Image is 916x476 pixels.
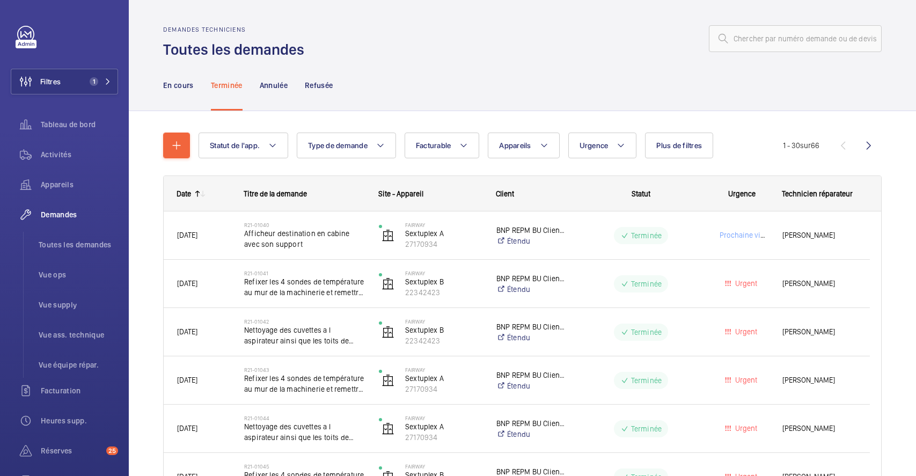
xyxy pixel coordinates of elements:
span: Vue équipe répar. [39,360,118,370]
h2: Demandes techniciens [163,26,311,33]
p: Terminée [631,230,662,241]
span: 25 [106,446,118,455]
span: Refixer les 4 sondes de température au mur de la machinerie et remettre les caches goulottes dans... [244,276,365,298]
span: [DATE] [177,327,197,336]
p: Sextuplex B [405,325,482,335]
span: Vue supply [39,299,118,310]
p: BNP REPM BU Clients internes [496,370,567,380]
p: Sextuplex B [405,276,482,287]
img: elevator.svg [382,326,394,339]
p: FAIRWAY [405,367,482,373]
p: 27170934 [405,432,482,443]
a: Étendu [496,284,567,295]
p: BNP REPM BU Clients internes [496,418,567,429]
span: Nettoyage des cuvettes a l aspirateur ainsi que les toits de cabine soit 3 heures de main d œuvre... [244,421,365,443]
p: FAIRWAY [405,270,482,276]
span: Appareils [41,179,118,190]
button: Filtres1 [11,69,118,94]
p: FAIRWAY [405,463,482,470]
span: Appareils [499,141,531,150]
span: [PERSON_NAME] [782,229,856,241]
img: elevator.svg [382,374,394,387]
span: [PERSON_NAME] [782,326,856,338]
a: Étendu [496,236,567,246]
a: Étendu [496,429,567,440]
p: FAIRWAY [405,415,482,421]
button: Appareils [488,133,559,158]
a: Étendu [496,380,567,391]
span: Facturable [416,141,451,150]
span: [PERSON_NAME] [782,374,856,386]
p: 27170934 [405,239,482,250]
span: Titre de la demande [244,189,307,198]
p: 22342423 [405,287,482,298]
span: Urgence [580,141,609,150]
p: En cours [163,80,194,91]
button: Statut de l'app. [199,133,288,158]
h2: R21-01045 [244,463,365,470]
span: Filtres [40,76,61,87]
p: 22342423 [405,335,482,346]
span: Facturation [41,385,118,396]
div: Date [177,189,191,198]
span: Client [496,189,514,198]
span: Type de demande [308,141,368,150]
p: Terminée [631,423,662,434]
a: Étendu [496,332,567,343]
span: Urgent [733,376,757,384]
h2: R21-01041 [244,270,365,276]
img: elevator.svg [382,422,394,435]
p: Terminée [631,279,662,289]
span: Urgent [733,424,757,433]
h2: R21-01044 [244,415,365,421]
span: [DATE] [177,231,197,239]
span: Vue ass. technique [39,329,118,340]
span: Heures supp. [41,415,118,426]
span: Réserves [41,445,102,456]
span: Urgent [733,327,757,336]
span: Toutes les demandes [39,239,118,250]
span: Site - Appareil [378,189,423,198]
p: Terminée [211,80,243,91]
span: Prochaine visite [717,231,772,239]
span: Urgence [728,189,756,198]
span: Urgent [733,279,757,288]
span: 1 [90,77,98,86]
span: Nettoyage des cuvettes a l aspirateur ainsi que les toits de cabine soit 3 heures de main d œuvre... [244,325,365,346]
p: Terminée [631,375,662,386]
span: Statut [632,189,650,198]
span: Plus de filtres [656,141,702,150]
p: Sextuplex A [405,228,482,239]
img: elevator.svg [382,277,394,290]
p: BNP REPM BU Clients internes [496,321,567,332]
span: [PERSON_NAME] [782,422,856,435]
p: Sextuplex A [405,373,482,384]
h1: Toutes les demandes [163,40,311,60]
span: [DATE] [177,279,197,288]
span: sur [800,141,811,150]
span: [PERSON_NAME] [782,277,856,290]
p: Annulée [260,80,288,91]
p: 27170934 [405,384,482,394]
span: 1 - 30 66 [783,142,819,149]
input: Chercher par numéro demande ou de devis [709,25,882,52]
p: Terminée [631,327,662,338]
p: FAIRWAY [405,222,482,228]
p: BNP REPM BU Clients internes [496,225,567,236]
span: Tableau de bord [41,119,118,130]
p: Sextuplex A [405,421,482,432]
p: Refusée [305,80,333,91]
span: Technicien réparateur [782,189,853,198]
span: [DATE] [177,376,197,384]
span: [DATE] [177,424,197,433]
h2: R21-01040 [244,222,365,228]
span: Afficheur destination en cabine avec son support [244,228,365,250]
p: FAIRWAY [405,318,482,325]
h2: R21-01043 [244,367,365,373]
img: elevator.svg [382,229,394,242]
span: Statut de l'app. [210,141,260,150]
span: Demandes [41,209,118,220]
button: Facturable [405,133,480,158]
p: BNP REPM BU Clients internes [496,273,567,284]
h2: R21-01042 [244,318,365,325]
